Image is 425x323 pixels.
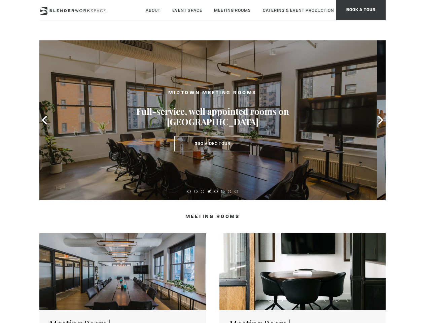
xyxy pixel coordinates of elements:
h2: MIDTOWN MEETING ROOMS [135,89,290,98]
a: 360 Video Tour [174,136,251,151]
h3: Full-service, well appointed rooms on [GEOGRAPHIC_DATA] [135,106,290,127]
iframe: Chat Widget [304,237,425,323]
h4: Meeting Rooms [73,214,352,220]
